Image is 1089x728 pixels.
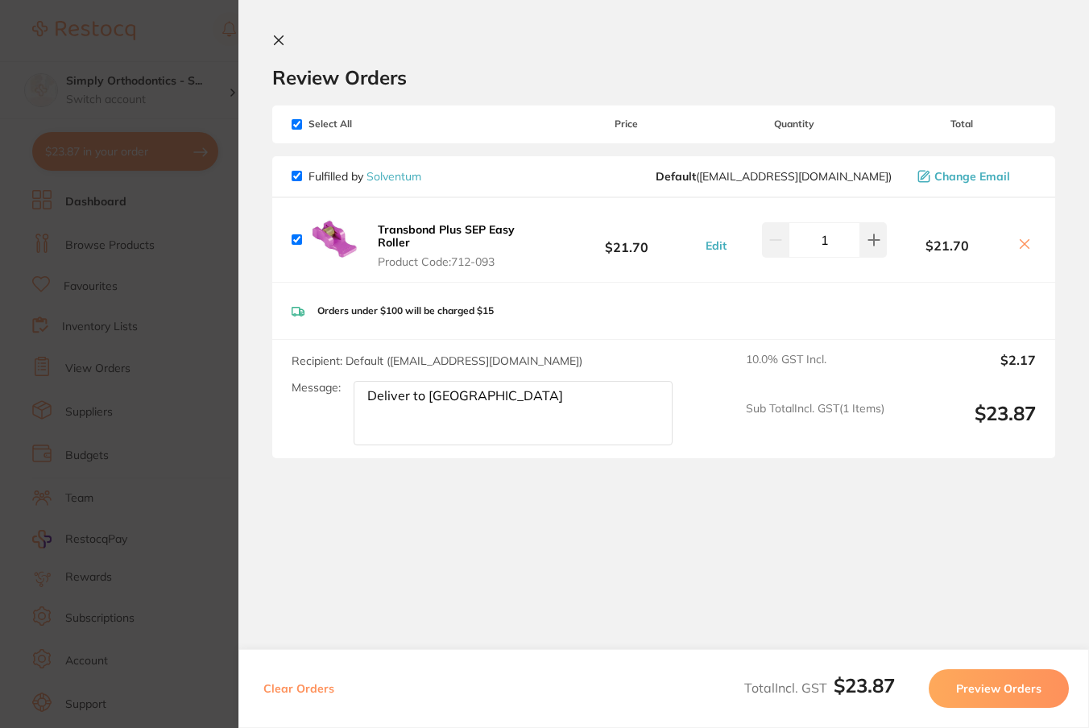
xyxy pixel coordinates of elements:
span: Quantity [701,118,887,130]
b: Transbond Plus SEP Easy Roller [378,222,515,250]
span: Total [887,118,1036,130]
img: dTI4cHVrcA [308,219,360,260]
span: orthoanz@solventum.com [656,170,892,183]
span: Total Incl. GST [744,680,895,696]
b: $23.87 [834,673,895,697]
button: Clear Orders [259,669,339,708]
button: Change Email [913,169,1036,184]
span: Product Code: 712-093 [378,255,547,268]
b: $21.70 [552,225,701,254]
span: 10.0 % GST Incl. [746,353,884,388]
button: Transbond Plus SEP Easy Roller Product Code:712-093 [373,222,552,269]
output: $23.87 [897,402,1036,446]
span: Select All [292,118,453,130]
b: Default [656,169,696,184]
p: Orders under $100 will be charged $15 [317,305,494,316]
label: Message: [292,381,341,395]
span: Price [552,118,701,130]
p: Fulfilled by [308,170,421,183]
output: $2.17 [897,353,1036,388]
span: Change Email [934,170,1010,183]
button: Edit [701,238,731,253]
h2: Review Orders [272,65,1055,89]
button: Preview Orders [929,669,1069,708]
b: $21.70 [887,238,1007,253]
span: Sub Total Incl. GST ( 1 Items) [746,402,884,446]
textarea: Deliver to [GEOGRAPHIC_DATA] [354,381,673,445]
a: Solventum [366,169,421,184]
span: Recipient: Default ( [EMAIL_ADDRESS][DOMAIN_NAME] ) [292,354,582,368]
